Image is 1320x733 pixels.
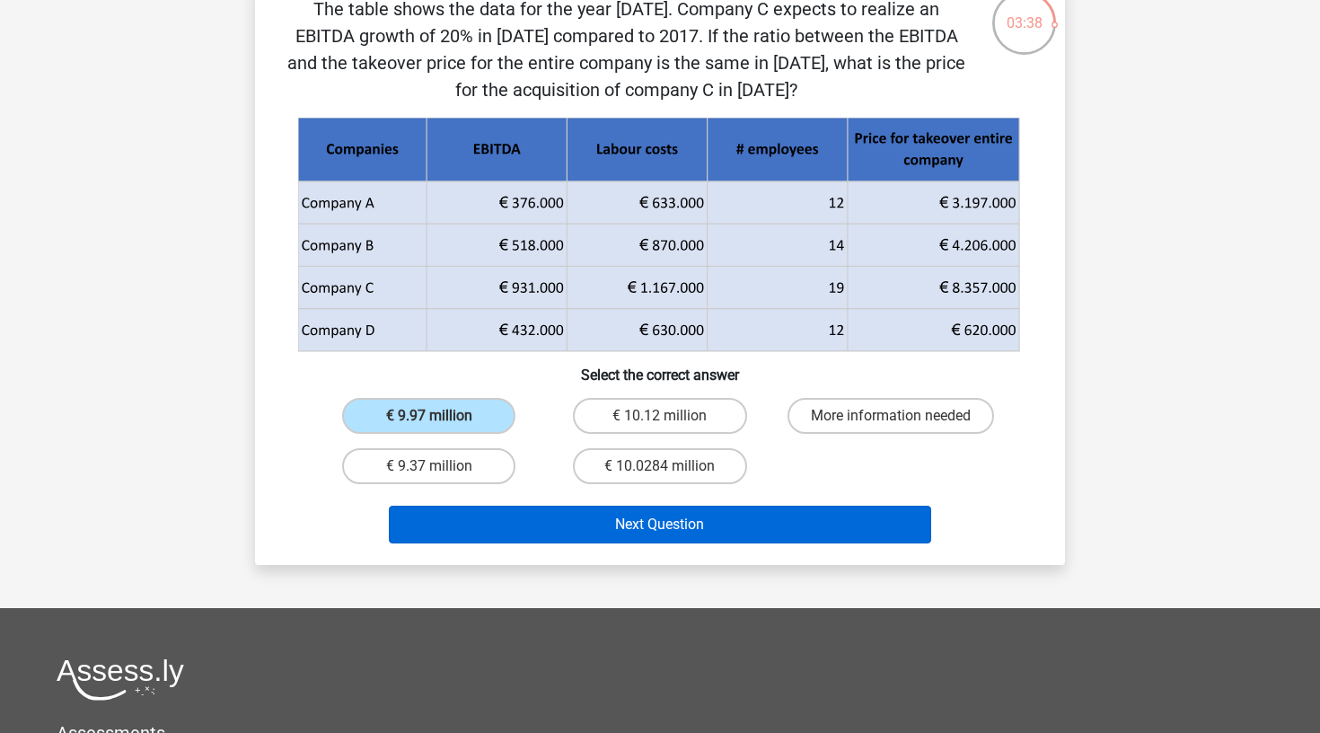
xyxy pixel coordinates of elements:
[573,448,746,484] label: € 10.0284 million
[573,398,746,434] label: € 10.12 million
[389,506,932,543] button: Next Question
[342,448,515,484] label: € 9.37 million
[57,658,184,701] img: Assessly logo
[788,398,994,434] label: More information needed
[284,352,1036,384] h6: Select the correct answer
[342,398,515,434] label: € 9.97 million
